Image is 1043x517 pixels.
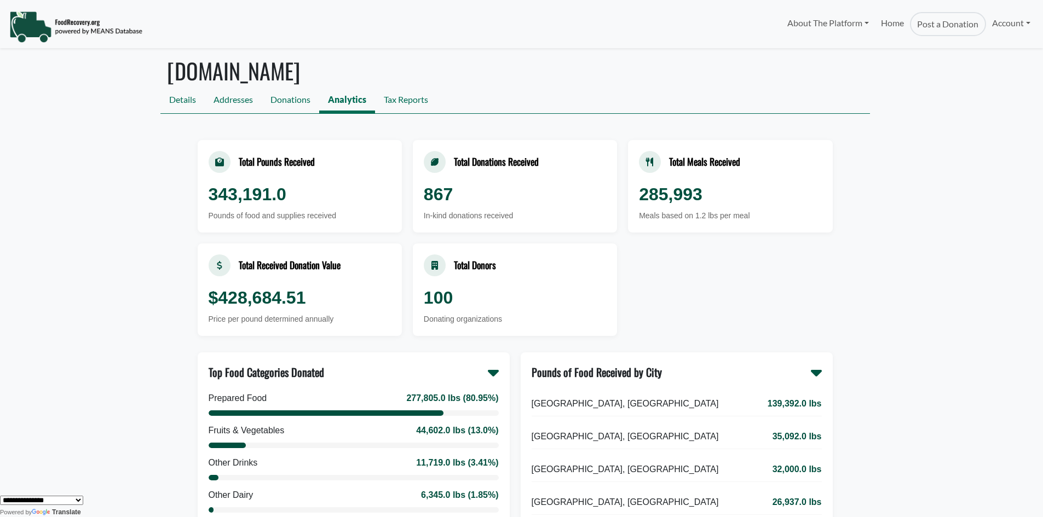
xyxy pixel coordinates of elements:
span: [GEOGRAPHIC_DATA], [GEOGRAPHIC_DATA] [532,430,719,443]
div: 343,191.0 [209,181,391,207]
div: Other Drinks [209,456,258,469]
img: Google Translate [32,509,52,516]
div: In-kind donations received [424,210,606,222]
div: Total Meals Received [669,154,740,169]
div: Total Donations Received [454,154,539,169]
div: 277,805.0 lbs (80.95%) [406,392,498,405]
div: 285,993 [639,181,821,207]
img: NavigationLogo_FoodRecovery-91c16205cd0af1ed486a0f1a7774a6544ea792ac00100771e7dd3ec7c0e58e41.png [9,10,142,43]
a: Analytics [319,89,375,113]
div: 6,345.0 lbs (1.85%) [421,489,498,502]
a: Post a Donation [910,12,986,36]
div: Total Donors [454,258,496,272]
a: Translate [32,508,81,516]
div: Other Dairy [209,489,253,502]
div: Total Pounds Received [239,154,315,169]
div: 100 [424,284,606,311]
div: Pounds of food and supplies received [209,210,391,222]
a: Tax Reports [375,89,437,113]
div: Top Food Categories Donated [209,364,324,380]
span: 35,092.0 lbs [773,430,822,443]
div: 867 [424,181,606,207]
div: Donating organizations [424,313,606,325]
span: [GEOGRAPHIC_DATA], [GEOGRAPHIC_DATA] [532,397,719,410]
a: Details [160,89,205,113]
h1: [DOMAIN_NAME] [160,57,870,84]
a: Donations [262,89,319,113]
div: 11,719.0 lbs (3.41%) [416,456,498,469]
a: Account [986,12,1036,34]
div: Prepared Food [209,392,267,405]
a: Addresses [205,89,262,113]
a: Home [875,12,910,36]
div: Fruits & Vegetables [209,424,285,437]
a: About The Platform [781,12,874,34]
div: Meals based on 1.2 lbs per meal [639,210,821,222]
div: 44,602.0 lbs (13.0%) [416,424,498,437]
span: 139,392.0 lbs [768,397,822,410]
span: [GEOGRAPHIC_DATA], [GEOGRAPHIC_DATA] [532,463,719,476]
div: Pounds of Food Received by City [532,364,662,380]
div: $428,684.51 [209,284,391,311]
div: Price per pound determined annually [209,313,391,325]
div: Total Received Donation Value [239,258,341,272]
span: 32,000.0 lbs [773,463,822,476]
